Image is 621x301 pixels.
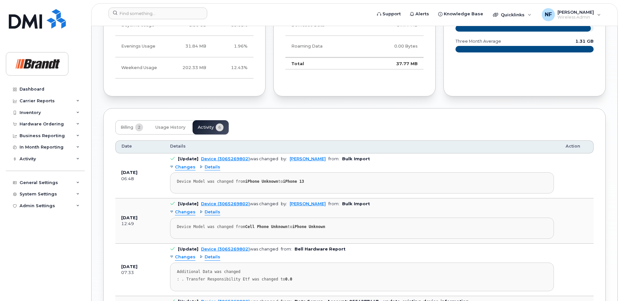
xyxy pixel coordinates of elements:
[121,215,137,220] b: [DATE]
[175,209,195,215] span: Changes
[121,264,137,269] b: [DATE]
[560,140,594,153] th: Action
[434,7,488,21] a: Knowledge Base
[245,224,288,229] strong: Cell Phone Unknown
[115,36,166,57] td: Evenings Usage
[415,11,429,17] span: Alerts
[501,12,525,17] span: Quicklinks
[290,201,326,206] a: [PERSON_NAME]
[488,8,536,21] div: Quicklinks
[166,36,212,57] td: 31.84 MB
[245,179,278,184] strong: iPhone Unknown
[363,57,424,70] td: 37.77 MB
[212,36,253,57] td: 1.96%
[281,201,287,206] span: by:
[283,179,304,184] strong: iPhone 13
[201,201,278,206] div: was changed
[383,11,401,17] span: Support
[201,247,250,251] a: Device (3065269802)
[201,156,278,161] div: was changed
[342,156,370,161] b: Bulk Import
[205,209,220,215] span: Details
[285,57,363,70] td: Total
[557,15,594,20] span: Wireless Admin
[177,269,547,274] div: Additional Data was changed
[175,254,195,260] span: Changes
[328,201,339,206] span: from:
[170,143,186,149] span: Details
[342,201,370,206] b: Bulk Import
[557,9,594,15] span: [PERSON_NAME]
[205,254,220,260] span: Details
[108,7,207,19] input: Find something...
[135,123,143,131] span: 2
[290,156,326,161] a: [PERSON_NAME]
[201,156,250,161] a: Device (3065269802)
[295,247,345,251] b: Bell Hardware Report
[212,57,253,79] td: 12.43%
[115,36,253,57] tr: Weekdays from 6:00pm to 8:00am
[537,8,605,21] div: Noah Fouillard
[177,277,547,282] div: : . Transfer Responsibility Etf was changed to
[178,201,198,206] b: [Update]
[201,247,278,251] div: was changed
[201,201,250,206] a: Device (3065269802)
[455,39,501,44] text: three month average
[328,156,339,161] span: from:
[175,164,195,170] span: Changes
[122,143,132,149] span: Date
[155,125,185,130] span: Usage History
[292,224,325,229] strong: iPhone Unknown
[281,247,292,251] span: from:
[121,176,158,182] div: 06:48
[205,164,220,170] span: Details
[121,221,158,227] div: 12:49
[285,36,363,57] td: Roaming Data
[121,125,133,130] span: Billing
[178,156,198,161] b: [Update]
[545,11,552,19] span: NF
[363,36,424,57] td: 0.00 Bytes
[178,247,198,251] b: [Update]
[281,156,287,161] span: by:
[372,7,405,21] a: Support
[285,277,292,281] strong: 0.0
[444,11,483,17] span: Knowledge Base
[405,7,434,21] a: Alerts
[166,57,212,79] td: 202.33 MB
[177,179,547,184] div: Device Model was changed from to
[575,39,594,44] text: 1.31 GB
[121,270,158,276] div: 07:33
[115,57,253,79] tr: Friday from 6:00pm to Monday 8:00am
[115,57,166,79] td: Weekend Usage
[177,224,547,229] div: Device Model was changed from to
[121,170,137,175] b: [DATE]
